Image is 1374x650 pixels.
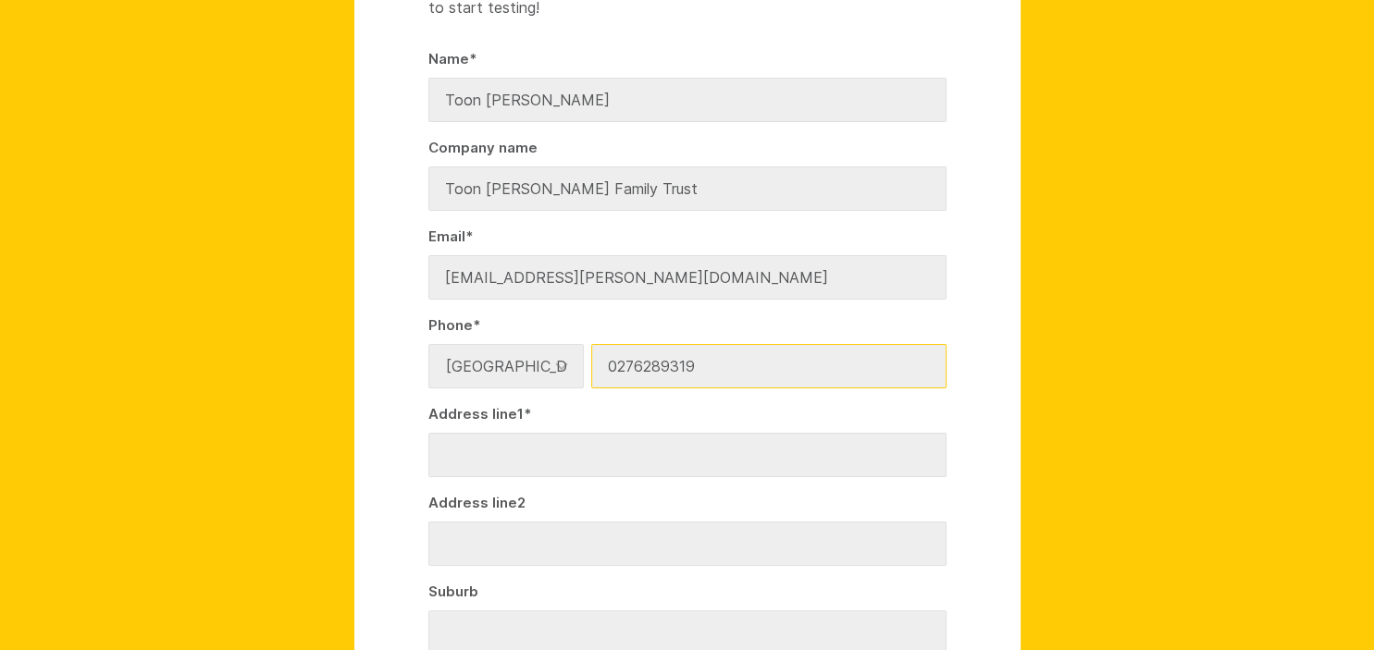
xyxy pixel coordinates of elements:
label: Suburb [428,581,947,603]
label: Name [428,48,947,70]
label: Email [428,226,947,248]
label: Phone [428,314,947,337]
label: Address line2 [428,492,947,514]
label: Address line1 [428,403,947,425]
span: This field is required [524,405,531,423]
span: This field is required [469,50,477,67]
label: Company name [428,137,947,159]
span: This field is required [465,227,473,245]
span: This field is required [473,316,480,334]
